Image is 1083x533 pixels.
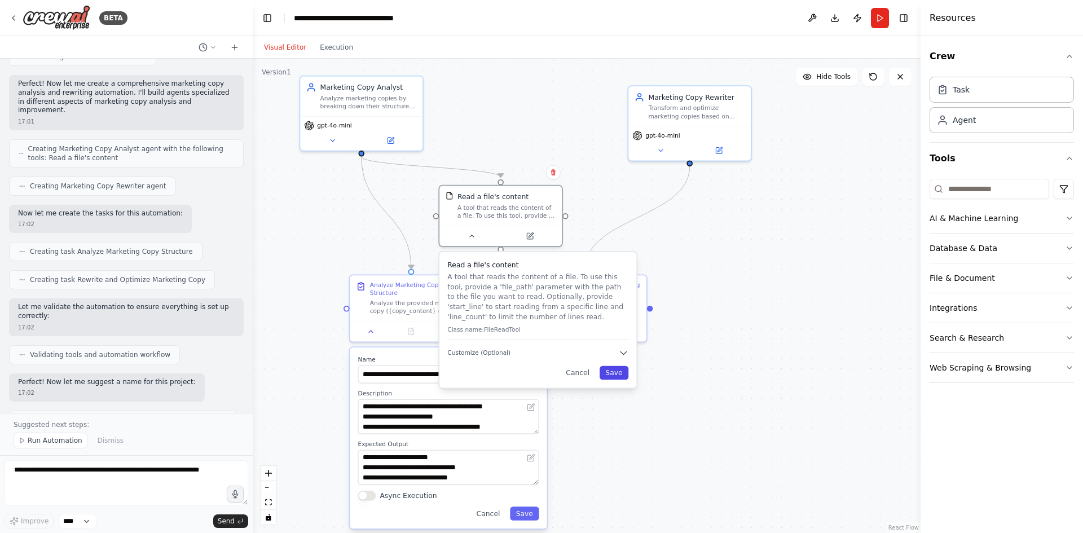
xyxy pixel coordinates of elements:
button: Hide right sidebar [896,10,912,26]
label: Description [358,389,539,397]
button: Hide Tools [796,68,857,86]
button: Hide left sidebar [259,10,275,26]
div: Rewrite and Optimize Marketing Copy [544,281,640,297]
span: Creating Marketing Copy Analyst agent with the following tools: Read a file's content [28,144,234,162]
span: gpt-4o-mini [645,131,680,139]
span: Creating task Rewrite and Optimize Marketing Copy [30,275,205,284]
div: 17:02 [18,220,183,228]
div: Analyze the provided marketing copy ({copy_content} or from {file_path} if provided) and break it... [370,299,466,315]
button: fit view [261,495,276,510]
h3: Read a file's content [447,260,628,270]
g: Edge from 22c7eb48-9847-4447-ba7b-2cbfa3e59692 to f765817e-3359-485f-be88-33a060b769ed [356,156,506,177]
div: Task [953,84,970,95]
span: Customize (Optional) [447,349,510,357]
div: 17:01 [18,117,235,126]
div: 17:02 [18,323,235,332]
p: Class name: FileReadTool [447,325,628,333]
button: Click to speak your automation idea [227,486,244,503]
div: Transform and optimize marketing copies based on analysis insights, creating multiple variations ... [649,104,745,120]
div: Based on the analysis insights, create optimized versions of the marketing copy for {target_platf... [544,299,640,315]
div: Agent [953,114,976,126]
p: Suggested next steps: [14,420,239,429]
span: Run Automation [28,436,82,445]
button: AI & Machine Learning [930,204,1074,233]
button: Crew [930,41,1074,72]
button: Open in side panel [608,325,642,337]
button: Tools [930,143,1074,174]
div: Tools [930,174,1074,392]
button: File & Document [930,263,1074,293]
div: Version 1 [262,68,291,77]
button: Run Automation [14,433,87,448]
p: A tool that reads the content of a file. To use this tool, provide a 'file_path' parameter with t... [447,272,628,321]
span: Dismiss [98,436,124,445]
span: Creating Marketing Copy Rewriter agent [30,182,166,191]
div: BETA [99,11,127,25]
label: Expected Output [358,440,539,448]
button: Send [213,514,248,528]
button: zoom out [261,481,276,495]
button: Cancel [560,366,596,380]
button: Database & Data [930,234,1074,263]
div: Marketing Copy AnalystAnalyze marketing copies by breaking down their structure into hooks, body ... [300,76,424,152]
a: React Flow attribution [888,525,919,531]
div: Rewrite and Optimize Marketing CopyBased on the analysis insights, create optimized versions of t... [523,274,647,342]
button: toggle interactivity [261,510,276,525]
g: Edge from 2cf8e108-d821-4d3b-855d-ade967d5387d to 6807ab7a-1ab7-4b9e-ad1c-c17428a10638 [580,166,695,269]
span: Creating task Analyze Marketing Copy Structure [30,247,193,256]
button: Open in side panel [501,230,558,242]
span: Improve [21,517,49,526]
img: Logo [23,5,90,30]
p: Now let me create the tasks for this automation: [18,209,183,218]
span: Hide Tools [816,72,851,81]
div: Marketing Copy Analyst [320,82,417,92]
button: Open in editor [525,401,537,413]
label: Async Execution [380,491,437,501]
div: React Flow controls [261,466,276,525]
div: Marketing Copy Rewriter [649,92,745,103]
span: gpt-4o-mini [317,122,352,130]
p: Perfect! Now let me create a comprehensive marketing copy analysis and rewriting automation. I'll... [18,80,235,114]
button: Delete node [546,165,561,180]
button: Customize (Optional) [447,348,628,358]
p: Let me validate the automation to ensure everything is set up correctly: [18,303,235,320]
button: Improve [5,514,54,528]
div: Analyze Marketing Copy StructureAnalyze the provided marketing copy ({copy_content} or from {file... [349,274,473,342]
div: 17:02 [18,389,196,397]
div: Crew [930,72,1074,142]
span: Send [218,517,235,526]
button: Dismiss [92,433,129,448]
button: Open in side panel [363,135,419,147]
button: Visual Editor [257,41,313,54]
button: Web Scraping & Browsing [930,353,1074,382]
button: Open in side panel [434,325,469,337]
span: Validating tools and automation workflow [30,350,170,359]
g: Edge from 22c7eb48-9847-4447-ba7b-2cbfa3e59692 to 16297218-e58c-4b8d-b3db-b2de56bda542 [356,156,416,268]
button: Execution [313,41,360,54]
button: Save [510,506,539,521]
nav: breadcrumb [294,12,421,24]
button: No output available [390,325,433,337]
button: Switch to previous chat [194,41,221,54]
div: Analyze marketing copies by breaking down their structure into hooks, body content, call-to-actio... [320,94,417,110]
button: Save [600,366,628,380]
button: Open in editor [525,452,537,464]
button: Start a new chat [226,41,244,54]
button: Cancel [470,506,506,521]
label: Name [358,355,539,363]
button: Integrations [930,293,1074,323]
div: Marketing Copy RewriterTransform and optimize marketing copies based on analysis insights, creati... [627,85,751,161]
p: Perfect! Now let me suggest a name for this project: [18,378,196,387]
div: Analyze Marketing Copy Structure [370,281,466,297]
h4: Resources [930,11,976,25]
button: Open in side panel [690,144,747,156]
div: Read a file's content [457,192,529,202]
button: zoom in [261,466,276,481]
div: A tool that reads the content of a file. To use this tool, provide a 'file_path' parameter with t... [457,204,556,219]
img: FileReadTool [446,192,454,200]
button: Search & Research [930,323,1074,353]
div: FileReadToolRead a file's contentA tool that reads the content of a file. To use this tool, provi... [438,185,562,247]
